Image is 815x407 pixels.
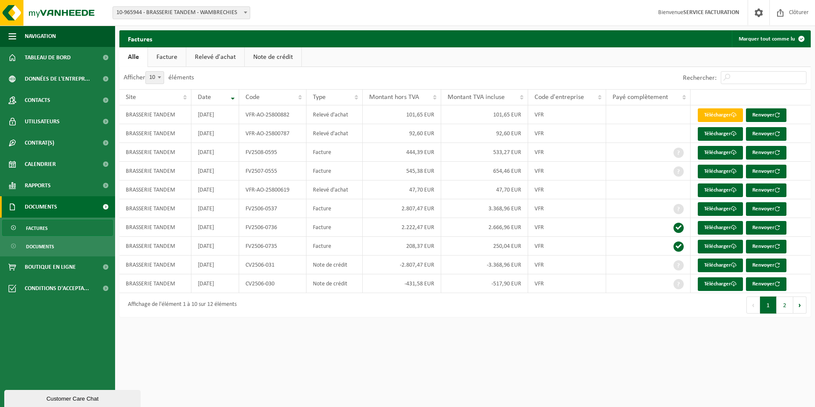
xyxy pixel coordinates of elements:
td: BRASSERIE TANDEM [119,162,191,180]
span: Rapports [25,175,51,196]
td: BRASSERIE TANDEM [119,180,191,199]
td: VFR [528,180,606,199]
button: Renvoyer [746,165,786,178]
td: FV2506-0736 [239,218,306,237]
a: Alle [119,47,147,67]
span: Type [313,94,326,101]
td: VFR [528,199,606,218]
button: Renvoyer [746,202,786,216]
td: [DATE] [191,124,239,143]
button: Previous [746,297,760,314]
h2: Factures [119,30,161,47]
td: VFR-AO-25800882 [239,105,306,124]
button: 1 [760,297,777,314]
span: Montant hors TVA [369,94,419,101]
td: [DATE] [191,143,239,162]
td: VFR [528,218,606,237]
span: Contacts [25,90,50,111]
td: 92,60 EUR [363,124,442,143]
a: Télécharger [698,221,743,235]
button: Renvoyer [746,183,786,197]
td: Relevé d'achat [306,124,363,143]
div: Affichage de l'élément 1 à 10 sur 12 éléments [124,297,237,313]
td: VFR [528,237,606,256]
button: Renvoyer [746,221,786,235]
a: Télécharger [698,165,743,178]
td: [DATE] [191,256,239,274]
td: -2.807,47 EUR [363,256,442,274]
span: Montant TVA incluse [448,94,505,101]
td: Note de crédit [306,256,363,274]
button: Renvoyer [746,277,786,291]
td: FV2507-0555 [239,162,306,180]
td: 533,27 EUR [441,143,528,162]
td: BRASSERIE TANDEM [119,274,191,293]
td: [DATE] [191,105,239,124]
td: -3.368,96 EUR [441,256,528,274]
span: Données de l'entrepr... [25,68,90,90]
td: VFR-AO-25800619 [239,180,306,199]
span: Date [198,94,211,101]
a: Télécharger [698,277,743,291]
td: Relevé d'achat [306,105,363,124]
span: Documents [26,238,54,255]
td: VFR [528,143,606,162]
button: Renvoyer [746,240,786,253]
td: [DATE] [191,180,239,199]
td: FV2506-0537 [239,199,306,218]
td: BRASSERIE TANDEM [119,237,191,256]
td: CV2506-030 [239,274,306,293]
span: 10-965944 - BRASSERIE TANDEM - WAMBRECHIES [113,6,250,19]
td: BRASSERIE TANDEM [119,143,191,162]
td: FV2506-0735 [239,237,306,256]
span: Conditions d'accepta... [25,278,89,299]
iframe: chat widget [4,388,142,407]
td: VFR [528,124,606,143]
td: 101,65 EUR [363,105,442,124]
td: 208,37 EUR [363,237,442,256]
td: 545,38 EUR [363,162,442,180]
td: -431,58 EUR [363,274,442,293]
td: VFR [528,162,606,180]
button: Renvoyer [746,108,786,122]
td: Note de crédit [306,274,363,293]
td: [DATE] [191,237,239,256]
td: 654,46 EUR [441,162,528,180]
td: Facture [306,237,363,256]
td: Facture [306,162,363,180]
span: Navigation [25,26,56,47]
button: Renvoyer [746,127,786,141]
a: Télécharger [698,183,743,197]
td: Facture [306,218,363,237]
a: Télécharger [698,259,743,272]
a: Télécharger [698,127,743,141]
span: Utilisateurs [25,111,60,132]
td: BRASSERIE TANDEM [119,199,191,218]
a: Télécharger [698,146,743,160]
span: 10 [146,72,164,84]
a: Facture [148,47,186,67]
button: Renvoyer [746,259,786,272]
label: Afficher éléments [124,74,194,81]
span: Code d'entreprise [535,94,584,101]
span: 10-965944 - BRASSERIE TANDEM - WAMBRECHIES [113,7,250,19]
td: VFR [528,105,606,124]
button: Renvoyer [746,146,786,160]
label: Rechercher: [683,75,717,81]
td: VFR [528,256,606,274]
td: [DATE] [191,218,239,237]
td: Relevé d'achat [306,180,363,199]
td: 444,39 EUR [363,143,442,162]
td: VFR-AO-25800787 [239,124,306,143]
a: Télécharger [698,240,743,253]
button: Next [793,297,806,314]
a: Documents [2,238,113,254]
td: 2.222,47 EUR [363,218,442,237]
span: Site [126,94,136,101]
td: [DATE] [191,274,239,293]
span: Boutique en ligne [25,256,76,278]
td: -517,90 EUR [441,274,528,293]
td: [DATE] [191,199,239,218]
td: 2.807,47 EUR [363,199,442,218]
td: 3.368,96 EUR [441,199,528,218]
